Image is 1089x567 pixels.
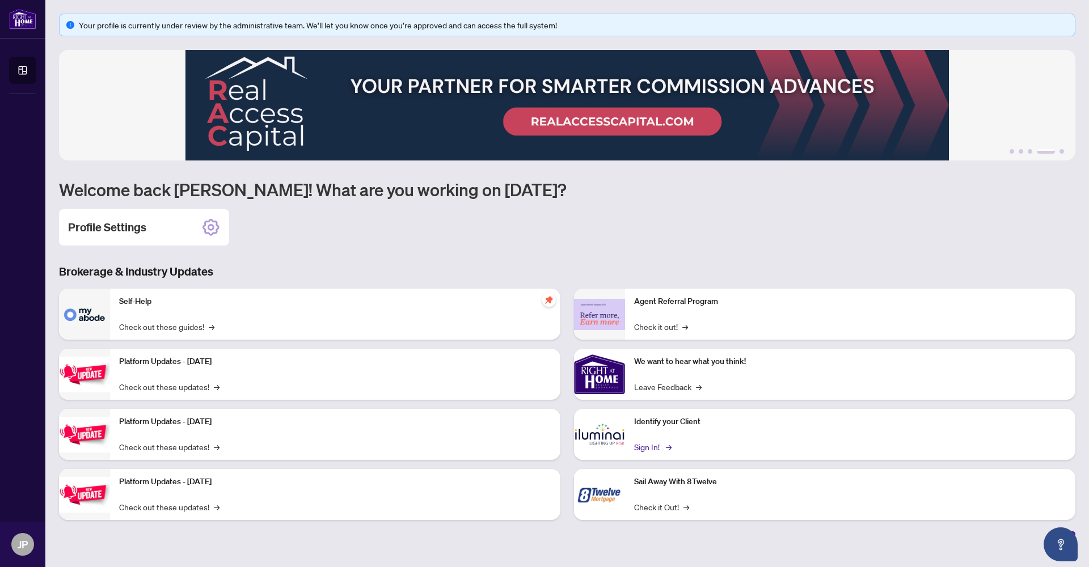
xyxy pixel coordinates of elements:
h1: Welcome back [PERSON_NAME]! What are you working on [DATE]? [59,179,1075,200]
img: Identify your Client [574,409,625,460]
span: JP [18,536,28,552]
a: Leave Feedback→ [634,380,702,393]
button: 3 [1028,149,1032,154]
span: → [683,501,689,513]
img: Agent Referral Program [574,299,625,330]
img: logo [9,9,36,29]
span: → [214,501,220,513]
span: → [214,441,220,453]
button: 4 [1037,149,1055,154]
button: 2 [1019,149,1023,154]
img: Platform Updates - July 21, 2025 [59,357,110,392]
a: Check out these updates!→ [119,441,220,453]
img: Platform Updates - July 8, 2025 [59,417,110,452]
h2: Profile Settings [68,219,146,235]
span: → [666,441,672,453]
a: Check out these guides!→ [119,320,214,333]
a: Sign In!→ [634,441,670,453]
a: Check it Out!→ [634,501,689,513]
button: 1 [1010,149,1014,154]
a: Check it out!→ [634,320,688,333]
p: Platform Updates - [DATE] [119,476,551,488]
h3: Brokerage & Industry Updates [59,264,1075,280]
img: Sail Away With 8Twelve [574,469,625,520]
span: info-circle [66,21,74,29]
span: → [214,380,220,393]
img: We want to hear what you think! [574,349,625,400]
p: Sail Away With 8Twelve [634,476,1066,488]
p: Self-Help [119,295,551,308]
span: → [682,320,688,333]
img: Slide 3 [59,50,1075,160]
img: Self-Help [59,289,110,340]
button: Open asap [1044,527,1078,561]
p: We want to hear what you think! [634,356,1066,368]
span: pushpin [542,293,556,307]
p: Identify your Client [634,416,1066,428]
p: Agent Referral Program [634,295,1066,308]
a: Check out these updates!→ [119,501,220,513]
p: Platform Updates - [DATE] [119,356,551,368]
span: → [696,380,702,393]
img: Platform Updates - June 23, 2025 [59,477,110,513]
p: Platform Updates - [DATE] [119,416,551,428]
div: Your profile is currently under review by the administrative team. We’ll let you know once you’re... [79,19,1068,31]
a: Check out these updates!→ [119,380,220,393]
button: 5 [1060,149,1064,154]
span: → [209,320,214,333]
